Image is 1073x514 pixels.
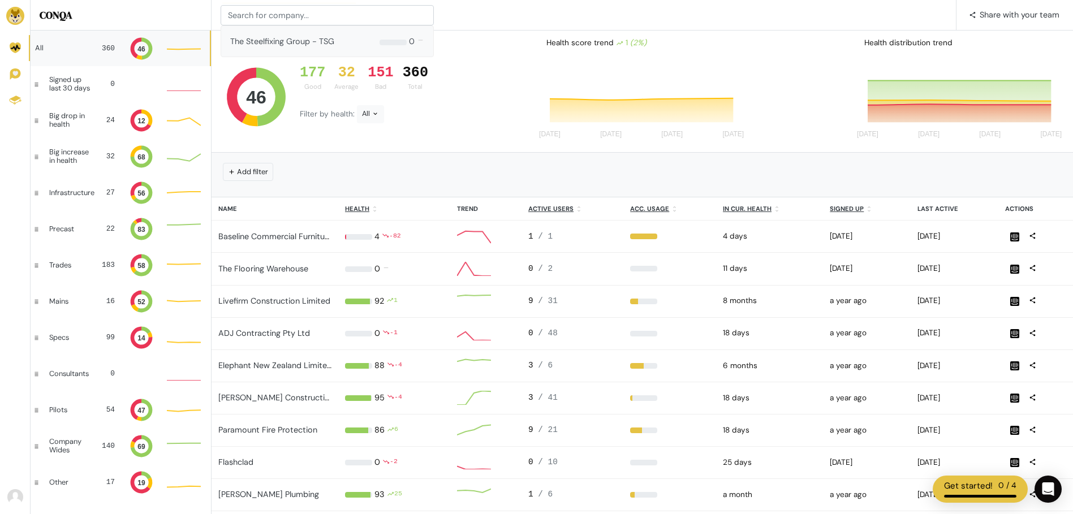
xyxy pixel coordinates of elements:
div: 32 [103,151,115,162]
div: 17% [630,492,709,498]
a: Baseline Commercial Furniture Pty Ltd T/A Form+Function [218,231,436,241]
div: 2025-08-25 12:19pm [917,425,992,436]
div: 2024-05-15 11:26am [830,360,904,372]
div: 0 [528,263,617,275]
span: / 10 [538,457,558,467]
div: 0 [374,327,380,340]
div: Big increase in health [49,148,94,165]
span: / 2 [538,264,553,273]
div: Consultants [49,370,89,378]
div: 2024-05-15 11:23am [830,425,904,436]
i: (2%) [630,38,647,47]
div: 2025-05-13 02:24pm [830,231,904,242]
tspan: [DATE] [979,131,1001,139]
div: 2025-08-25 03:38pm [917,360,992,372]
a: Flashclad [218,457,253,467]
a: [PERSON_NAME] Constructions [218,392,338,403]
div: 360 [403,64,428,81]
a: Mains 16 52 [31,283,211,319]
div: 183 [97,260,115,270]
div: Health distribution trend [855,33,1068,53]
div: 0 [374,456,380,469]
u: Active users [528,205,574,213]
div: 2025-03-18 11:07am [830,263,904,274]
tspan: [DATE] [539,131,561,139]
div: 2025-08-10 10:00pm [723,392,816,404]
a: Other 17 19 [31,464,211,500]
div: -2 [390,456,398,469]
span: / 6 [538,490,553,499]
div: 27 [104,187,115,198]
div: 7% [630,395,709,401]
span: Filter by health: [300,109,357,119]
div: Trades [49,261,88,269]
a: Specs 99 14 [31,319,211,356]
u: Signed up [830,205,864,213]
button: Add filter [223,163,273,180]
div: 0 [528,456,617,469]
div: Bad [368,82,393,92]
div: 99 [97,332,115,343]
div: 2025-08-10 10:00pm [723,425,816,436]
div: 25 [394,489,402,501]
div: 43% [630,427,709,433]
div: 93 [374,489,385,501]
a: Precast 22 83 [31,211,211,247]
img: Brand [6,7,24,25]
div: 140 [101,440,115,451]
div: 2025-08-10 10:00pm [723,327,816,339]
div: Infrastructure [49,189,94,197]
u: Health [345,205,369,213]
div: 1 [394,295,398,308]
a: All 360 46 [31,31,211,66]
div: 3 [528,392,617,404]
th: Trend [450,197,522,221]
div: 0 [104,79,115,89]
div: 2025-08-25 01:05pm [917,392,992,404]
div: 32 [334,64,359,81]
div: 16 [97,296,115,306]
tspan: [DATE] [661,131,683,139]
tspan: [DATE] [857,131,878,139]
div: 2025-08-25 11:19am [917,263,992,274]
div: 29% [630,299,709,304]
div: 22 [97,223,115,234]
a: ADJ Contracting Pty Ltd [218,328,310,338]
div: 54 [97,404,115,415]
a: Elephant New Zealand Limited [218,360,332,370]
th: Actions [998,197,1073,221]
div: 2025-08-17 10:00pm [723,263,816,274]
div: 0% [630,266,709,271]
span: / 1 [538,232,553,241]
a: The Flooring Warehouse [218,264,308,274]
div: -4 [394,360,402,372]
div: 3 [528,360,617,372]
div: 17 [97,477,115,487]
div: 2025-08-25 02:26pm [917,295,992,306]
div: Health score trend [537,33,751,53]
div: Signed up last 30 days [49,76,94,92]
div: Average [334,82,359,92]
input: Search for company... [221,5,434,25]
div: 6 [394,424,398,437]
a: [PERSON_NAME] Plumbing [218,489,319,499]
span: / 31 [538,296,558,305]
a: Trades 183 58 [31,247,211,283]
u: Acc. Usage [630,205,669,213]
div: 2025-03-04 10:22am [830,457,904,468]
a: Livefirm Construction Limited [218,296,330,306]
tspan: [DATE] [1040,131,1062,139]
div: 4 [374,231,380,243]
div: 0 [98,368,115,379]
div: 151 [368,64,393,81]
div: 2025-08-25 01:32pm [917,327,992,339]
div: 0% [630,460,709,465]
div: Other [49,478,88,486]
div: Get started! [944,480,993,493]
div: 2024-05-15 11:28am [830,295,904,306]
div: 0 [374,263,380,275]
div: Big drop in health [49,112,92,128]
div: 2025-07-20 10:00pm [723,489,816,500]
tspan: [DATE] [600,131,622,139]
div: 2025-08-24 10:00pm [723,231,816,242]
